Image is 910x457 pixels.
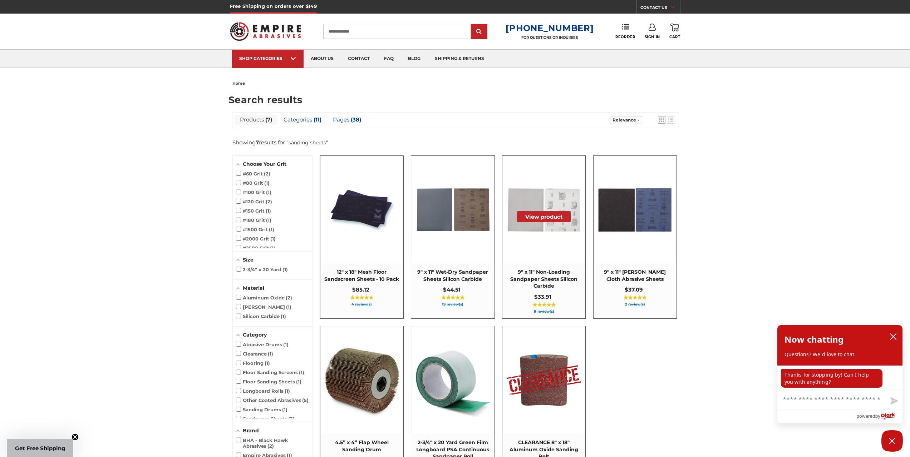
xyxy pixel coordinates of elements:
span: 3 [288,416,295,422]
a: View grid mode [658,116,665,124]
span: #150 Grit [236,208,271,214]
span: #2500 Grit [236,245,276,251]
span: Clearance [236,351,274,357]
span: Get Free Shipping [15,445,65,452]
span: 9" x 11" [PERSON_NAME] Cloth Abrasive Sheets [597,269,673,283]
button: close chatbox [887,331,899,342]
img: 9" x 11" Emery Cloth Sheets [594,169,676,251]
span: 1 [265,360,270,366]
p: Thanks for stopping by! Can I help you with anything? [781,369,882,388]
a: View Pages Tab [328,115,367,125]
span: Category [243,332,267,338]
a: sanding sheets [289,139,326,146]
button: Close Chatbox [881,430,903,452]
span: 9" x 11" Wet-Dry Sandpaper Sheets Silicon Carbide [415,269,491,283]
span: ★★★★★ [532,302,556,308]
a: 9" x 11" Non-Loading Sandpaper Sheets Silicon Carbide [502,156,585,318]
span: 1 [282,267,288,272]
a: [PHONE_NUMBER] [506,23,594,33]
span: Sanding Drums [236,407,288,412]
p: FOR QUESTIONS OR INQUIRIES [506,35,594,40]
span: 1 [266,208,271,214]
span: 2-3/4" x 20 Yard [236,267,288,272]
h1: Search results [228,95,682,105]
span: ★★★★★ [350,295,373,300]
a: blog [401,50,428,68]
span: 11 [312,116,321,123]
button: View product [517,211,571,222]
span: ★★★★★ [441,295,464,300]
img: CLEARANCE 8" x 18" Aluminum Oxide Sanding Belt [503,339,585,421]
span: Brand [243,427,259,434]
img: 9 inch x 11 inch Silicon Carbide Sandpaper Sheet [503,169,585,251]
span: 1 [299,369,304,375]
span: Cart [669,35,680,39]
h2: Now chatting [784,332,843,347]
span: [PERSON_NAME] [236,304,292,310]
span: BHA - Black Hawk Abrasives [236,437,309,449]
span: Abrasive Drums [236,342,289,347]
span: $33.91 [534,293,551,300]
a: View list mode [667,116,674,124]
span: 19 review(s) [415,303,491,306]
span: 1 [285,388,290,394]
a: View Categories Tab [278,115,327,125]
span: Size [243,257,254,263]
div: Get Free ShippingClose teaser [7,439,73,457]
span: 1 [270,245,275,251]
span: powered [856,412,875,421]
a: Cart [669,24,680,39]
span: 1 [283,342,289,347]
span: 2 [286,295,292,300]
span: home [232,81,245,86]
span: Silicon Carbide [236,313,286,319]
span: 4 review(s) [324,303,400,306]
img: Premium Green Film Sandpaper Roll with PSA for professional-grade sanding, 2 3/4" x 20 yards. [412,339,494,421]
span: Sign In [645,35,660,39]
p: Questions? We'd love to chat. [784,351,895,358]
span: Aluminum Oxide [236,295,292,300]
button: Close teaser [72,433,79,441]
span: 1 [264,180,270,186]
a: contact [341,50,377,68]
span: 1 [269,227,274,232]
a: 9" x 11" Wet-Dry Sandpaper Sheets Silicon Carbide [411,156,494,318]
span: 12" x 18" Mesh Floor Sandscreen Sheets - 10 Pack [324,269,400,283]
b: 7 [256,139,259,146]
a: Reorder [615,24,635,39]
button: Send message [885,393,902,409]
span: #80 Grit [236,180,270,186]
span: #100 Grit [236,189,272,195]
span: #120 Grit [236,199,272,204]
span: 9" x 11" Non-Loading Sandpaper Sheets Silicon Carbide [506,269,582,290]
span: 2 review(s) [597,303,673,306]
a: View Products Tab [235,115,277,125]
span: Flooring [236,360,270,366]
span: Sandpaper Sheets [236,416,295,422]
span: 1 [286,304,291,310]
span: 1 [266,217,271,223]
span: #60 Grit [236,171,271,177]
div: chat [777,366,902,391]
span: #1500 Grit [236,227,275,232]
span: $37.09 [625,286,643,293]
span: $44.51 [443,286,461,293]
span: 1 [282,407,287,412]
span: 2 [266,199,272,204]
span: 1 [296,379,301,384]
img: 4.5 inch x 4 inch flap wheel sanding drum [321,339,403,421]
span: 1 [266,189,271,195]
div: SHOP CATEGORIES [239,56,296,61]
div: Showing results for " " [232,139,328,146]
a: about us [304,50,341,68]
img: 9" x 11" Wet-Dry Sandpaper Sheets Silicon Carbide [412,169,494,251]
span: Floor Sanding Screens [236,369,305,375]
a: 9" x 11" Emery Cloth Abrasive Sheets [594,156,677,318]
span: $85.12 [352,286,369,293]
span: Relevance [613,117,636,123]
span: 1 [268,351,273,357]
span: ★★★★★ [623,295,646,300]
span: #2000 Grit [236,236,276,242]
span: 8 review(s) [506,310,582,313]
